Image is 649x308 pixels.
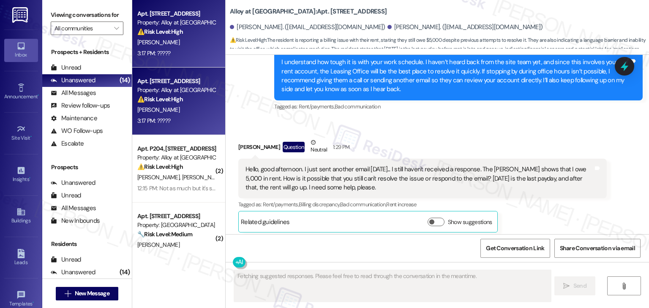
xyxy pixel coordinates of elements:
a: Insights • [4,163,38,186]
div: Related guidelines [241,218,290,230]
div: [PERSON_NAME]. ([EMAIL_ADDRESS][DOMAIN_NAME]) [230,23,385,32]
a: Leads [4,246,38,269]
div: Review follow-ups [51,101,110,110]
span: • [33,300,34,305]
div: Apt. P204, [STREET_ADDRESS] [137,144,215,153]
div: Maintenance [51,114,97,123]
span: Bad communication [335,103,380,110]
span: Share Conversation via email [560,244,635,253]
span: • [29,175,30,181]
span: Rent increase [386,201,417,208]
i:  [563,283,570,289]
div: All Messages [51,89,96,97]
div: Property: Alloy at [GEOGRAPHIC_DATA] [137,86,215,95]
div: [PERSON_NAME] [238,138,607,159]
strong: 🔧 Risk Level: Medium [137,230,192,238]
b: Alloy at [GEOGRAPHIC_DATA]: Apt. [STREET_ADDRESS] [230,7,387,16]
span: [PERSON_NAME] [137,241,180,249]
span: Get Conversation Link [486,244,544,253]
div: New Inbounds [51,216,100,225]
div: WO Follow-ups [51,127,103,135]
strong: ⚠️ Risk Level: High [137,95,183,103]
i:  [621,283,627,289]
div: Unanswered [51,268,95,277]
a: Inbox [4,39,38,62]
span: : The resident is reporting a billing issue with their rent, stating they still owe $5,000 despit... [230,36,649,63]
div: Unanswered [51,76,95,85]
span: Rent/payments , [299,103,335,110]
div: Prospects + Residents [42,48,132,57]
div: (14) [117,266,132,279]
div: Property: Alloy at [GEOGRAPHIC_DATA] [137,18,215,27]
button: Send [554,276,595,295]
i:  [65,290,71,297]
button: New Message [56,287,118,300]
a: Site Visit • [4,122,38,145]
div: Unread [51,191,81,200]
div: Apt. [STREET_ADDRESS] [137,9,215,18]
img: ResiDesk Logo [12,7,30,23]
div: Escalate [51,139,84,148]
span: New Message [75,289,109,298]
div: Property: [GEOGRAPHIC_DATA] [137,221,215,230]
div: Tagged as: [238,198,607,211]
span: • [30,134,32,140]
span: • [38,92,39,98]
span: [PERSON_NAME] [137,38,180,46]
div: Residents [42,240,132,249]
div: I understand how tough it is with your work schedule. I haven’t heard back from the site team yet... [281,58,629,94]
div: Unanswered [51,178,95,187]
label: Viewing conversations for [51,8,123,22]
span: Send [573,281,586,290]
button: Get Conversation Link [480,239,550,258]
div: 3:17 PM: ????? [137,49,170,57]
div: 1:29 PM [331,143,349,151]
span: [PERSON_NAME] [137,173,182,181]
div: Tagged as: [274,100,643,113]
label: Show suggestions [448,218,492,227]
input: All communities [55,22,110,35]
div: Unread [51,63,81,72]
span: [PERSON_NAME] [137,106,180,113]
button: Share Conversation via email [554,239,641,258]
div: All Messages [51,204,96,213]
a: Buildings [4,205,38,227]
div: 3:17 PM: ????? [137,117,170,124]
i:  [114,25,119,32]
div: 12:15 PM: Not as much but it's still occurring [137,184,241,192]
div: Prospects [42,163,132,172]
span: [PERSON_NAME] [182,173,224,181]
span: Rent/payments , [263,201,299,208]
div: Neutral [309,138,328,156]
textarea: Fetching suggested responses. Please feel free to read through the conversation in the meantime. [234,270,551,302]
div: Apt. [STREET_ADDRESS] [137,212,215,221]
div: Question [283,142,305,152]
strong: ⚠️ Risk Level: High [137,163,183,170]
strong: ⚠️ Risk Level: High [230,37,266,43]
div: Hello, good afternoon. I just sent another email [DATE]... I still haven't received a response. T... [245,165,593,192]
div: Unread [51,255,81,264]
div: [PERSON_NAME]. ([EMAIL_ADDRESS][DOMAIN_NAME]) [387,23,543,32]
span: Billing discrepancy , [299,201,340,208]
div: Apt. [STREET_ADDRESS] [137,77,215,86]
span: Bad communication , [340,201,386,208]
div: Property: Alloy at [GEOGRAPHIC_DATA] [137,153,215,162]
div: (14) [117,74,132,87]
strong: ⚠️ Risk Level: High [137,28,183,35]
